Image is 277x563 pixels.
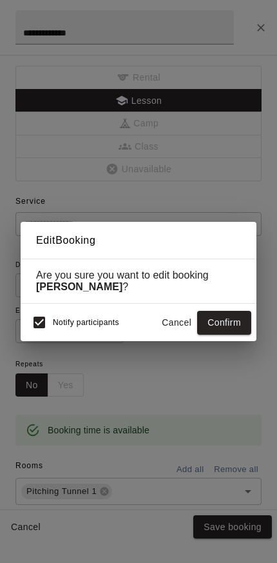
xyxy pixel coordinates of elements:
[53,319,119,328] span: Notify participants
[36,270,241,293] div: Are you sure you want to edit booking ?
[36,281,122,292] strong: [PERSON_NAME]
[21,222,256,259] h2: Edit Booking
[197,311,251,335] button: Confirm
[156,311,197,335] button: Cancel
